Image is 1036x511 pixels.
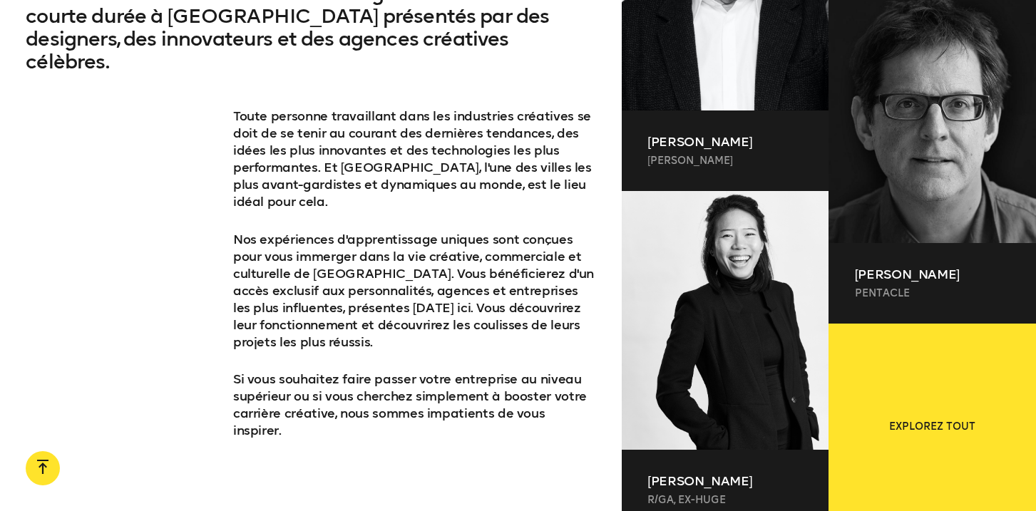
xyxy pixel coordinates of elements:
[233,371,587,438] font: Si vous souhaitez faire passer votre entreprise au niveau supérieur ou si vous cherchez simplemen...
[647,134,752,150] font: [PERSON_NAME]
[647,473,752,489] font: [PERSON_NAME]
[233,232,594,350] font: Nos expériences d'apprentissage uniques sont conçues pour vous immerger dans la vie créative, com...
[233,108,592,210] font: Toute personne travaillant dans les industries créatives se doit de se tenir au courant des derni...
[855,287,910,299] font: Pentacle
[647,155,733,167] font: [PERSON_NAME]
[647,494,726,506] font: R/GA, ex-Huge
[889,420,975,433] font: Explorez tout
[855,267,960,282] font: [PERSON_NAME]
